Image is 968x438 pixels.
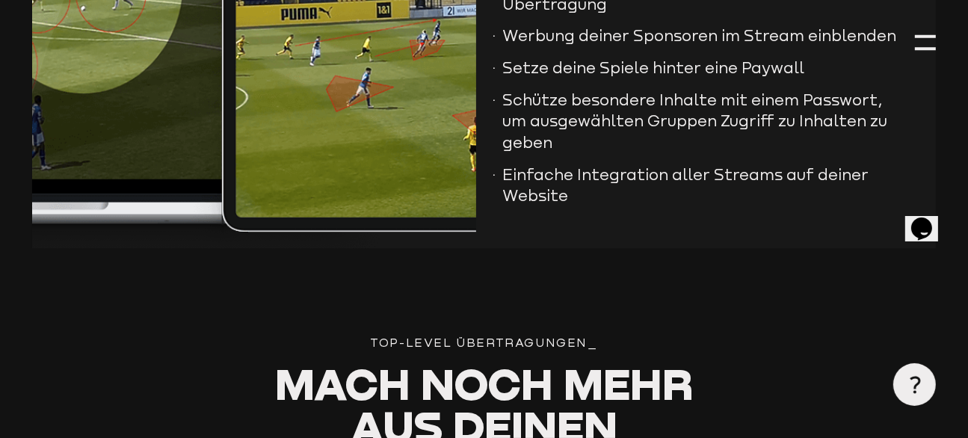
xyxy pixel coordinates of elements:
[502,25,904,46] p: Werbung deiner Sponsoren im Stream einblenden
[262,333,706,352] div: Top-Level Übertragungen_
[502,89,904,152] p: Schütze besondere Inhalte mit einem Passwort, um ausgewählten Gruppen Zugriff zu Inhalten zu geben
[502,164,904,206] p: Einfache Integration aller Streams auf deiner Website
[502,57,904,78] p: Setze deine Spiele hinter eine Paywall
[905,197,953,241] iframe: chat widget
